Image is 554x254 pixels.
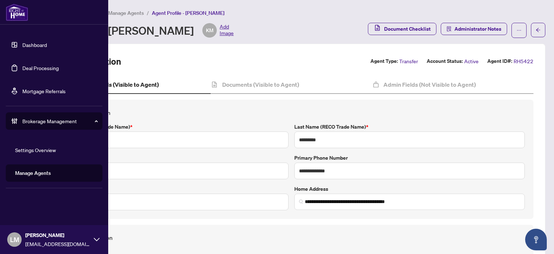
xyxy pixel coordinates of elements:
label: Last Name (RECO Trade Name) [294,123,525,131]
label: First Name (RECO Trade Name) [58,123,289,131]
a: Dashboard [22,42,47,48]
h4: Personal Information [58,233,525,242]
label: Account Status: [427,57,463,65]
img: search_icon [299,199,303,204]
span: LM [10,234,19,245]
h4: Agent Profile Fields (Visible to Agent) [60,80,159,89]
span: Brokerage Management [22,117,97,125]
a: Settings Overview [15,147,56,153]
label: Legal Name [58,154,289,162]
label: Home Address [294,185,525,193]
label: E-mail Address [58,185,289,193]
span: [EMAIL_ADDRESS][DOMAIN_NAME] [25,240,90,248]
span: Administrator Notes [454,23,501,35]
a: Manage Agents [15,170,51,176]
span: [PERSON_NAME] [25,231,90,239]
li: / [147,9,149,17]
label: Agent ID#: [487,57,512,65]
span: Document Checklist [384,23,431,35]
button: Document Checklist [368,23,436,35]
span: Transfer [399,57,418,65]
a: Deal Processing [22,65,59,71]
span: Add Image [220,23,234,38]
span: KM [206,26,214,34]
a: Mortgage Referrals [22,88,66,94]
h4: Documents (Visible to Agent) [222,80,299,89]
h4: Contact Information [58,108,525,117]
button: Administrator Notes [441,23,507,35]
span: ellipsis [516,28,522,33]
h4: Admin Fields (Not Visible to Agent) [383,80,476,89]
span: RH5422 [514,57,533,65]
label: Agent Type: [370,57,398,65]
span: arrow-left [536,27,541,33]
label: Primary Phone Number [294,154,525,162]
span: Agent Profile - [PERSON_NAME] [152,10,224,16]
span: solution [447,26,452,31]
span: Active [464,57,479,65]
button: Open asap [525,229,547,250]
span: Manage Agents [108,10,144,16]
div: Agent Profile - [PERSON_NAME] [38,23,234,38]
img: logo [6,4,28,21]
